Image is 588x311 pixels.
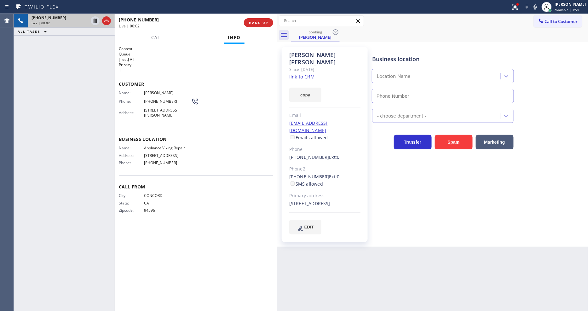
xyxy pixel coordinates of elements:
[119,90,144,95] span: Name:
[119,62,273,67] h2: Priority:
[119,81,273,87] span: Customer
[289,51,360,66] div: [PERSON_NAME] [PERSON_NAME]
[377,73,411,80] div: Location Name
[476,135,514,149] button: Marketing
[119,110,144,115] span: Address:
[289,120,328,133] a: [EMAIL_ADDRESS][DOMAIN_NAME]
[289,192,360,199] div: Primary address
[289,135,328,141] label: Emails allowed
[534,15,582,27] button: Call to Customer
[14,28,53,35] button: ALL TASKS
[394,135,432,149] button: Transfer
[372,89,514,103] input: Phone Number
[32,15,66,20] span: [PHONE_NUMBER]
[304,225,314,229] span: EDIT
[289,88,321,102] button: copy
[119,193,144,198] span: City:
[291,135,295,139] input: Emails allowed
[289,66,360,73] div: Since: [DATE]
[32,21,50,25] span: Live | 00:02
[224,32,245,44] button: Info
[291,34,339,40] div: [PERSON_NAME]
[545,19,578,24] span: Call to Customer
[144,160,191,165] span: [PHONE_NUMBER]
[144,208,191,213] span: 94596
[144,90,191,95] span: [PERSON_NAME]
[102,16,111,25] button: Hang up
[119,67,273,73] p: 1
[291,28,339,42] div: Fadi Kandarian
[289,200,360,207] div: [STREET_ADDRESS]
[144,201,191,205] span: CA
[289,146,360,153] div: Phone
[531,3,540,11] button: Mute
[147,32,167,44] button: Call
[289,73,314,80] a: link to CRM
[244,18,273,27] button: HANG UP
[119,146,144,150] span: Name:
[377,112,426,119] div: - choose department -
[289,154,329,160] a: [PHONE_NUMBER]
[291,181,295,186] input: SMS allowed
[249,20,268,25] span: HANG UP
[289,112,360,119] div: Email
[144,99,191,104] span: [PHONE_NUMBER]
[18,29,40,34] span: ALL TASKS
[119,57,273,62] p: [Test] All
[119,17,159,23] span: [PHONE_NUMBER]
[119,184,273,190] span: Call From
[555,2,586,7] div: [PERSON_NAME]
[144,153,191,158] span: [STREET_ADDRESS]
[289,165,360,173] div: Phone2
[119,99,144,104] span: Phone:
[144,108,191,118] span: [STREET_ADDRESS][PERSON_NAME]
[144,193,191,198] span: CONCORD
[329,154,340,160] span: Ext: 0
[289,174,329,180] a: [PHONE_NUMBER]
[329,174,340,180] span: Ext: 0
[291,30,339,34] div: booking
[144,146,191,150] span: Appliance Viking Repair
[279,16,364,26] input: Search
[119,136,273,142] span: Business location
[91,16,100,25] button: Hold Customer
[289,220,321,234] button: EDIT
[119,201,144,205] span: State:
[151,35,163,40] span: Call
[119,46,273,51] h1: Context
[555,8,579,12] span: Available | 3:54
[119,160,144,165] span: Phone:
[119,23,140,29] span: Live | 00:02
[289,181,323,187] label: SMS allowed
[372,55,513,63] div: Business location
[119,208,144,213] span: Zipcode:
[435,135,473,149] button: Spam
[119,153,144,158] span: Address:
[119,51,273,57] h2: Queue:
[228,35,241,40] span: Info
